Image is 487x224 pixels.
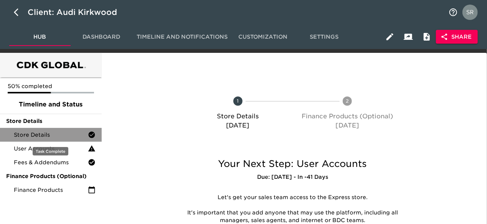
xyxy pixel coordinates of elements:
[8,82,94,90] p: 50% completed
[296,112,400,121] p: Finance Products (Optional)
[14,186,88,194] span: Finance Products
[186,112,290,121] p: Store Details
[174,173,411,181] h6: Due: [DATE] - In -41 Days
[180,194,406,201] p: Let's get your sales team access to the Express store.
[186,121,290,130] p: [DATE]
[14,131,88,139] span: Store Details
[28,6,128,18] div: Client: Audi Kirkwood
[137,32,228,42] span: Timeline and Notifications
[381,28,399,46] button: Edit Hub
[237,98,239,104] text: 1
[6,117,96,125] span: Store Details
[298,32,350,42] span: Settings
[14,159,88,166] span: Fees & Addendums
[418,28,436,46] button: Internal Notes and Comments
[237,32,289,42] span: Customization
[346,98,349,104] text: 2
[14,145,88,152] span: User Accounts
[442,32,472,42] span: Share
[174,158,411,170] h5: Your Next Step: User Accounts
[6,100,96,109] span: Timeline and Status
[399,28,418,46] button: Client View
[14,32,66,42] span: Hub
[462,5,478,20] img: Profile
[444,3,462,21] button: notifications
[436,30,478,44] button: Share
[296,121,400,130] p: [DATE]
[6,172,96,180] span: Finance Products (Optional)
[75,32,127,42] span: Dashboard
